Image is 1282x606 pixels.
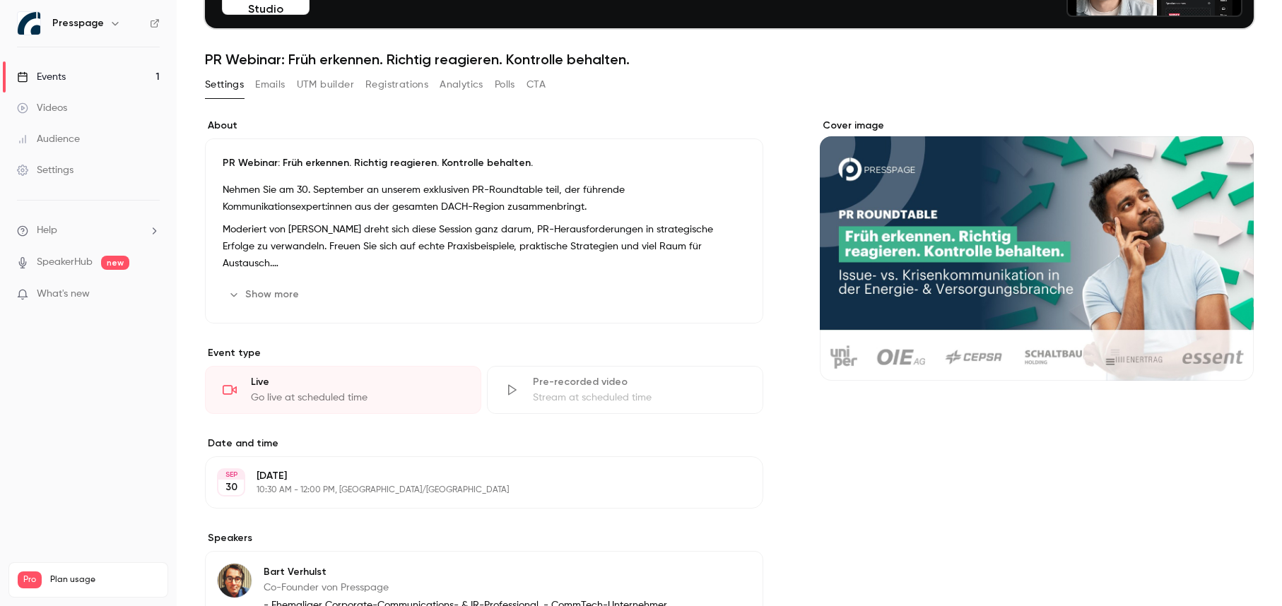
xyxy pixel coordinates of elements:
[487,366,763,414] div: Pre-recorded videoStream at scheduled time
[820,119,1254,381] section: Cover image
[533,391,746,405] div: Stream at scheduled time
[17,132,80,146] div: Audience
[52,16,104,30] h6: Presspage
[251,375,464,389] div: Live
[18,571,42,588] span: Pro
[223,182,746,215] p: Nehmen Sie am 30. September an unserem exklusiven PR-Roundtable teil, der führende Kommunikations...
[101,256,129,270] span: new
[218,470,244,480] div: SEP
[533,375,746,389] div: Pre-recorded video
[218,564,252,598] img: Bart Verhulst
[495,73,515,96] button: Polls
[257,485,688,496] p: 10:30 AM - 12:00 PM, [GEOGRAPHIC_DATA]/[GEOGRAPHIC_DATA]
[365,73,428,96] button: Registrations
[255,73,285,96] button: Emails
[264,565,671,579] p: Bart Verhulst
[251,391,464,405] div: Go live at scheduled time
[440,73,483,96] button: Analytics
[17,163,73,177] div: Settings
[17,101,67,115] div: Videos
[223,221,746,272] p: Moderiert von [PERSON_NAME] dreht sich diese Session ganz darum, PR-Herausforderungen in strategi...
[527,73,546,96] button: CTA
[225,480,237,494] p: 30
[50,574,159,586] span: Plan usage
[17,223,160,238] li: help-dropdown-opener
[223,156,746,170] p: PR Webinar: Früh erkennen. Richtig reagieren. Kontrolle behalten.
[37,287,90,302] span: What's new
[205,436,763,451] label: Date and time
[205,51,1254,68] h1: PR Webinar: Früh erkennen. Richtig reagieren. Kontrolle behalten.
[37,223,57,238] span: Help
[37,255,93,270] a: SpeakerHub
[257,469,688,483] p: [DATE]
[223,283,307,306] button: Show more
[205,73,244,96] button: Settings
[205,366,481,414] div: LiveGo live at scheduled time
[264,581,671,595] p: Co-Founder von Presspage
[820,119,1254,133] label: Cover image
[18,12,40,35] img: Presspage
[205,346,763,360] p: Event type
[205,531,763,545] label: Speakers
[205,119,763,133] label: About
[297,73,354,96] button: UTM builder
[17,70,66,84] div: Events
